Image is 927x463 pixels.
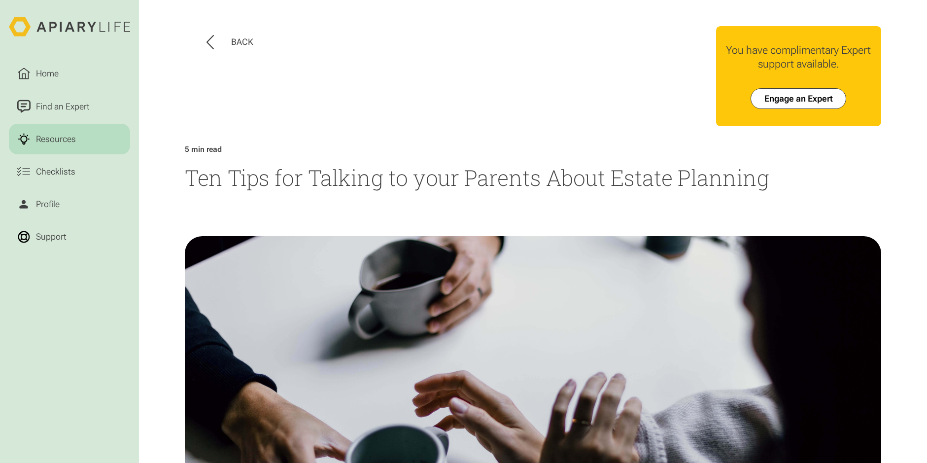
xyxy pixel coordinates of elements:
div: 5 min read [185,145,222,154]
div: Back [231,36,253,47]
div: Support [34,230,69,243]
div: Resources [34,133,78,145]
div: Home [34,67,61,80]
a: Profile [9,189,131,219]
h1: Ten Tips for Talking to your Parents About Estate Planning [185,163,881,193]
div: You have complimentary Expert support available. [724,43,872,71]
a: Checklists [9,156,131,187]
div: Find an Expert [34,100,92,112]
a: Find an Expert [9,91,131,122]
div: Checklists [34,165,77,178]
button: Back [206,35,253,49]
a: Support [9,221,131,252]
a: Resources [9,124,131,154]
div: Profile [34,198,62,211]
a: Home [9,58,131,89]
a: Engage an Expert [751,88,846,109]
